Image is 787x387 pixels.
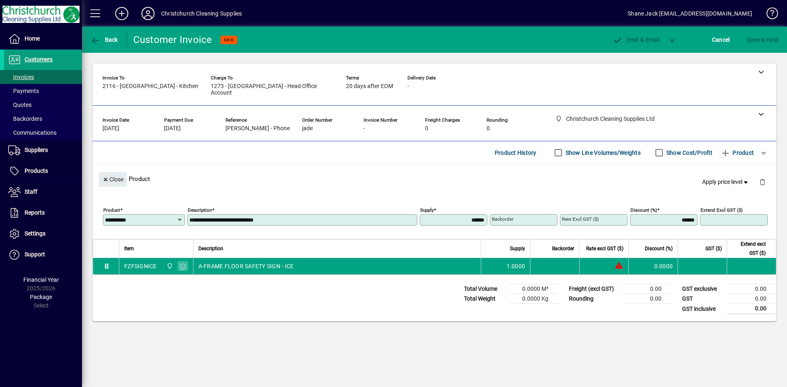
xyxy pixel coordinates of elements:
[102,173,123,186] span: Close
[586,244,623,253] span: Rate excl GST ($)
[509,294,558,304] td: 0.0000 Kg
[4,203,82,223] a: Reports
[4,140,82,161] a: Suppliers
[4,98,82,112] a: Quotes
[4,126,82,140] a: Communications
[4,224,82,244] a: Settings
[745,32,780,47] button: Save & Hold
[30,294,52,300] span: Package
[23,276,59,283] span: Financial Year
[727,304,776,314] td: 0.00
[565,284,622,294] td: Freight (excl GST)
[224,37,234,43] span: NEW
[678,304,727,314] td: GST inclusive
[747,36,750,43] span: S
[364,125,365,132] span: -
[491,145,540,160] button: Product History
[135,6,161,21] button: Profile
[699,175,753,190] button: Apply price level
[82,32,127,47] app-page-header-button: Back
[622,294,671,304] td: 0.00
[25,209,45,216] span: Reports
[562,216,599,222] mat-label: Rate excl GST ($)
[198,262,294,270] span: A-FRAME FLOOR SAFETY SIGN - ICE
[678,284,727,294] td: GST exclusive
[716,145,758,160] button: Product
[161,7,242,20] div: Christchurch Cleaning Supplies
[678,294,727,304] td: GST
[753,172,772,192] button: Delete
[89,32,120,47] button: Back
[425,125,428,132] span: 0
[4,70,82,84] a: Invoices
[97,175,129,183] app-page-header-button: Close
[25,251,45,258] span: Support
[124,262,157,270] div: FZFSIGNICE
[102,125,119,132] span: [DATE]
[712,33,730,46] span: Cancel
[702,178,750,186] span: Apply price level
[460,294,509,304] td: Total Weight
[8,129,57,136] span: Communications
[164,125,181,132] span: [DATE]
[4,29,82,49] a: Home
[4,244,82,265] a: Support
[710,32,732,47] button: Cancel
[25,167,48,174] span: Products
[628,7,752,20] div: Shane Jack [EMAIL_ADDRESS][DOMAIN_NAME]
[8,74,34,80] span: Invoices
[753,178,772,186] app-page-header-button: Delete
[302,125,313,132] span: jade
[91,36,118,43] span: Back
[420,207,434,213] mat-label: Supply
[565,294,622,304] td: Rounding
[509,284,558,294] td: 0.0000 M³
[727,294,776,304] td: 0.00
[124,244,134,253] span: Item
[487,125,490,132] span: 0
[622,284,671,294] td: 0.00
[8,102,32,108] span: Quotes
[8,88,39,94] span: Payments
[198,244,223,253] span: Description
[133,33,212,46] div: Customer Invoice
[628,258,678,274] td: 0.0000
[25,56,52,63] span: Customers
[552,244,574,253] span: Backorder
[630,207,657,213] mat-label: Discount (%)
[701,207,743,213] mat-label: Extend excl GST ($)
[627,36,630,43] span: P
[4,182,82,202] a: Staff
[164,262,174,271] span: Christchurch Cleaning Supplies Ltd
[760,2,777,28] a: Knowledge Base
[747,33,778,46] span: ave & Hold
[25,35,40,42] span: Home
[346,83,393,90] span: 20 days after EOM
[705,244,722,253] span: GST ($)
[510,244,525,253] span: Supply
[225,125,290,132] span: [PERSON_NAME] - Phone
[109,6,135,21] button: Add
[495,146,537,159] span: Product History
[460,284,509,294] td: Total Volume
[732,240,766,258] span: Extend excl GST ($)
[407,83,409,90] span: -
[8,115,42,122] span: Backorders
[665,149,712,157] label: Show Cost/Profit
[4,84,82,98] a: Payments
[4,112,82,126] a: Backorders
[188,207,212,213] mat-label: Description
[25,230,45,237] span: Settings
[102,83,198,90] span: 2116 - [GEOGRAPHIC_DATA] - Kitchen
[25,188,37,195] span: Staff
[612,36,660,43] span: ost & Email
[645,244,673,253] span: Discount (%)
[721,146,754,159] span: Product
[99,172,127,187] button: Close
[211,83,334,96] span: 1273 - [GEOGRAPHIC_DATA] - Head Office Account
[492,216,514,222] mat-label: Backorder
[727,284,776,294] td: 0.00
[93,164,776,194] div: Product
[608,32,664,47] button: Post & Email
[25,147,48,153] span: Suppliers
